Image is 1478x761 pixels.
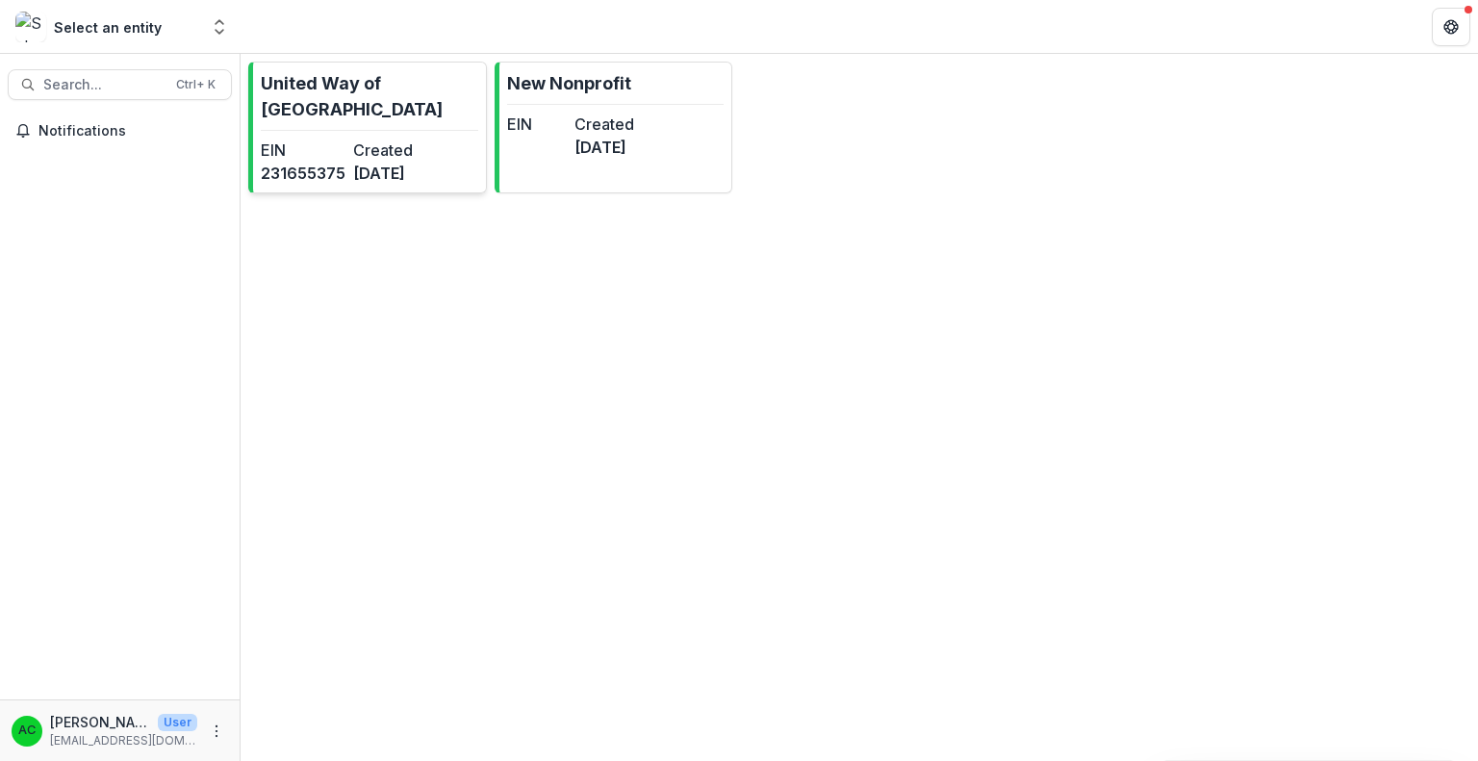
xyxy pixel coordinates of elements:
dd: [DATE] [574,136,634,159]
a: United Way of [GEOGRAPHIC_DATA]EIN231655375Created[DATE] [248,62,487,193]
dd: [DATE] [353,162,438,185]
dt: Created [574,113,634,136]
p: United Way of [GEOGRAPHIC_DATA] [261,70,478,122]
img: Select an entity [15,12,46,42]
span: Search... [43,77,165,93]
div: Select an entity [54,17,162,38]
div: Ashley Chambers [18,724,36,737]
a: New NonprofitEINCreated[DATE] [495,62,733,193]
button: Notifications [8,115,232,146]
button: Open entity switcher [206,8,233,46]
div: Ctrl + K [172,74,219,95]
span: Notifications [38,123,224,140]
dt: Created [353,139,438,162]
p: New Nonprofit [507,70,631,96]
dd: 231655375 [261,162,345,185]
button: Search... [8,69,232,100]
p: [EMAIL_ADDRESS][DOMAIN_NAME] [50,732,197,749]
p: [PERSON_NAME] [50,712,150,732]
dt: EIN [261,139,345,162]
button: Get Help [1432,8,1470,46]
p: User [158,714,197,731]
dt: EIN [507,113,567,136]
button: More [205,720,228,743]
